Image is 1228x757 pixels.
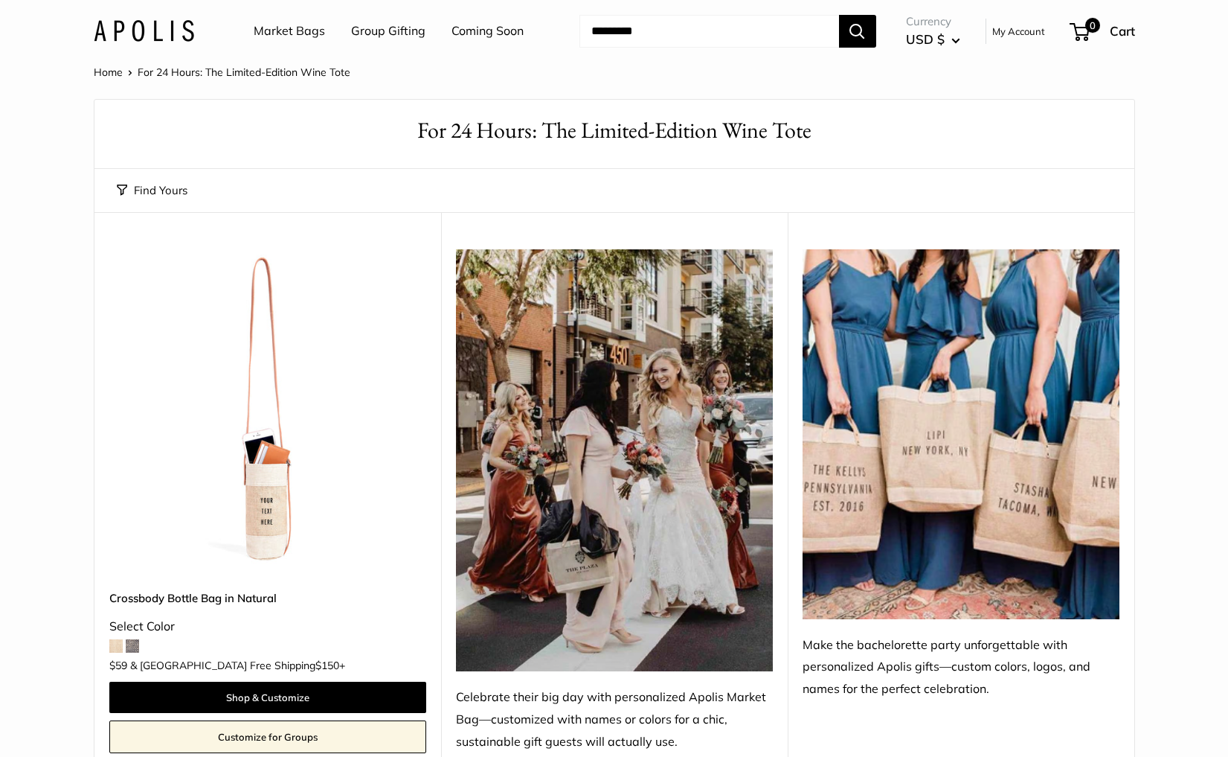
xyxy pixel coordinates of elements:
span: For 24 Hours: The Limited-Edition Wine Tote [138,66,350,79]
a: Shop & Customize [109,682,426,713]
button: Search [839,15,876,48]
span: $150 [315,659,339,672]
span: 0 [1084,18,1099,33]
a: Coming Soon [451,20,524,42]
img: Make the bachelorette party unforgettable with personalized Apolis gifts—custom colors, logos, an... [803,249,1119,619]
h1: For 24 Hours: The Limited-Edition Wine Tote [117,115,1112,147]
span: & [GEOGRAPHIC_DATA] Free Shipping + [130,660,345,671]
div: Select Color [109,616,426,638]
span: Currency [906,11,960,32]
button: USD $ [906,28,960,51]
div: Make the bachelorette party unforgettable with personalized Apolis gifts—custom colors, logos, an... [803,634,1119,701]
a: Home [94,66,123,79]
img: Apolis [94,20,194,42]
img: description_Our first Crossbody Bottle Bag [109,249,426,566]
a: description_Our first Crossbody Bottle Bagdescription_Effortless Style [109,249,426,566]
img: Celebrate their big day with personalized Apolis Market Bag—customized with names or colors for a... [456,249,773,671]
a: Market Bags [254,20,325,42]
a: My Account [992,22,1045,40]
iframe: Sign Up via Text for Offers [12,700,159,745]
a: Group Gifting [351,20,425,42]
span: $59 [109,659,127,672]
input: Search... [579,15,839,48]
span: USD $ [906,31,945,47]
button: Find Yours [117,180,187,201]
div: Celebrate their big day with personalized Apolis Market Bag—customized with names or colors for a... [456,686,773,753]
a: Customize for Groups [109,721,426,753]
a: 0 Cart [1071,19,1135,43]
nav: Breadcrumb [94,63,350,82]
a: Crossbody Bottle Bag in Natural [109,590,426,607]
span: Cart [1110,23,1135,39]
